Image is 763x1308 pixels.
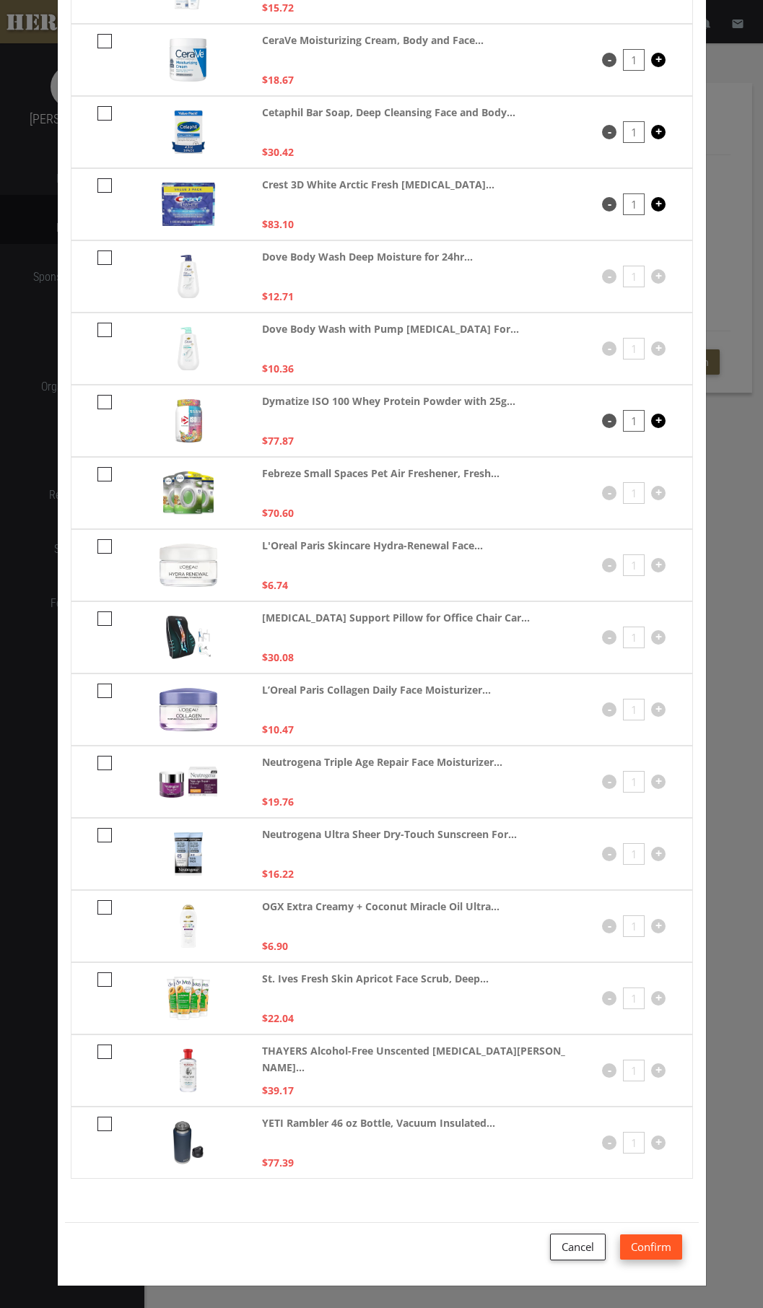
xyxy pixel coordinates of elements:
button: - [602,847,616,861]
button: - [602,414,616,428]
img: 71upS1epSLL._AC_UL320_.jpg [160,767,217,798]
button: - [602,775,616,789]
button: + [651,702,666,717]
button: Cancel [550,1234,606,1260]
p: $6.74 [262,577,288,593]
img: 61hwTcYA1zL._AC_UL320_.jpg [180,904,196,948]
button: - [602,53,616,67]
button: - [602,341,616,356]
button: + [651,630,666,645]
button: - [602,197,616,212]
strong: THAYERS Alcohol-Free Unscented [MEDICAL_DATA][PERSON_NAME]... [262,1042,565,1076]
strong: Neutrogena Triple Age Repair Face Moisturizer... [262,754,502,770]
button: + [651,1063,666,1078]
strong: YETI Rambler 46 oz Bottle, Vacuum Insulated... [262,1115,495,1131]
strong: Dove Body Wash Deep Moisture for 24hr... [262,248,473,265]
p: $22.04 [262,1010,294,1026]
button: + [651,486,666,500]
img: 71vLZ3O63vL._AC_UL320_.jpg [178,327,199,370]
button: Confirm [620,1234,682,1260]
strong: Dove Body Wash with Pump [MEDICAL_DATA] For... [262,321,519,337]
strong: Crest 3D White Arctic Fresh [MEDICAL_DATA]... [262,176,494,193]
p: $39.17 [262,1082,294,1099]
button: + [651,919,666,933]
p: $19.76 [262,793,294,810]
img: 71nImdv7aPL._AC_UL320_.jpg [174,832,203,876]
button: + [651,558,666,572]
strong: CeraVe Moisturizing Cream, Body and Face... [262,32,484,48]
p: $6.90 [262,938,288,954]
button: - [602,125,616,139]
img: 61d6z4kAJPL._AC_UL320_.jpg [173,1121,204,1164]
strong: Dymatize ISO 100 Whey Protein Powder with 25g... [262,393,515,409]
img: 81aAr21NymL._AC_UL320_.jpg [162,183,215,226]
strong: Cetaphil Bar Soap, Deep Cleansing Face and Body... [262,104,515,121]
button: - [602,558,616,572]
button: + [651,775,666,789]
p: $12.71 [262,288,294,305]
button: - [602,269,616,284]
p: $83.10 [262,216,294,232]
img: 81LyLLJJX4L._AC_UL320_.jpg [167,977,210,1020]
strong: L'Oreal Paris Skincare Hydra-Renewal Face... [262,537,483,554]
strong: Febreze Small Spaces Pet Air Freshener, Fresh... [262,465,500,481]
button: - [602,1135,616,1150]
p: $30.42 [262,144,294,160]
button: - [602,486,616,500]
img: 71N5aOTgy5L._AC_UL320_.jpg [180,1049,196,1092]
button: + [651,125,666,139]
p: $77.87 [262,432,294,449]
img: 715sadiUOYL._AC_UL320_.jpg [160,544,217,587]
button: + [651,414,666,428]
button: + [651,847,666,861]
button: - [602,991,616,1006]
img: 61pIL2maVKL._AC_UL320_.jpg [170,38,206,82]
strong: L’Oreal Paris Collagen Daily Face Moisturizer... [262,681,491,698]
img: 81aQffmJFYL._AC_UL320_.jpg [166,616,210,659]
button: + [651,269,666,284]
strong: St. Ives Fresh Skin Apricot Face Scrub, Deep... [262,970,489,987]
strong: Neutrogena Ultra Sheer Dry-Touch Sunscreen For... [262,826,517,842]
button: + [651,991,666,1006]
img: 81OloHISsjL._AC_UL320_.jpg [175,399,202,442]
button: + [651,197,666,212]
button: + [651,53,666,67]
button: - [602,702,616,717]
button: + [651,1135,666,1150]
p: $70.60 [262,505,294,521]
p: $77.39 [262,1154,294,1171]
strong: OGX Extra Creamy + Coconut Miracle Oil Ultra... [262,898,500,915]
p: $10.36 [262,360,294,377]
p: $30.08 [262,649,294,666]
p: $18.67 [262,71,294,88]
button: + [651,341,666,356]
img: 81I16pAZXoL._AC_UL320_.jpg [163,471,214,515]
p: $16.22 [262,866,294,882]
strong: [MEDICAL_DATA] Support Pillow for Office Chair Car... [262,609,530,626]
p: $10.47 [262,721,294,738]
img: 71JxjmbExxL._AC_UL320_.jpg [178,255,199,298]
img: 71PaBPhGPSL._AC_UL320_.jpg [172,110,204,154]
button: - [602,1063,616,1078]
button: - [602,630,616,645]
img: 71jTuSY+xSL._AC_UL320_.jpg [160,688,217,731]
button: - [602,919,616,933]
